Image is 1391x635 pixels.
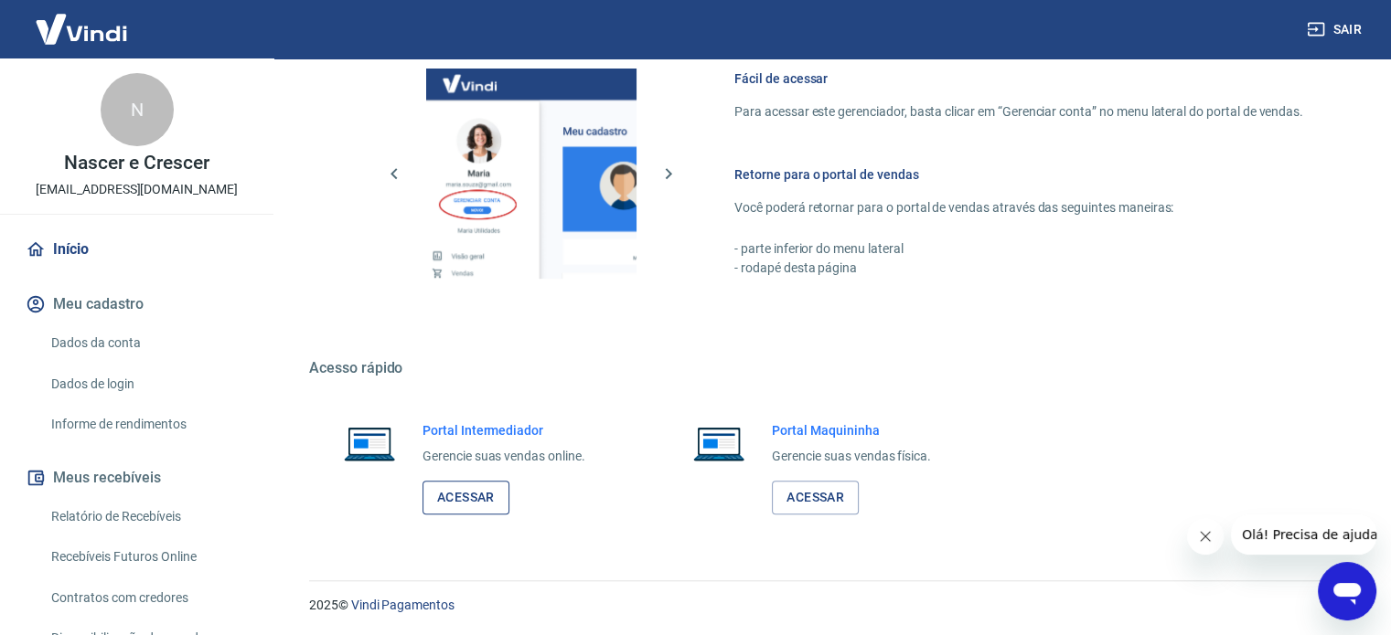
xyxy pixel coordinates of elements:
p: Para acessar este gerenciador, basta clicar em “Gerenciar conta” no menu lateral do portal de ven... [734,102,1303,122]
img: Vindi [22,1,141,57]
a: Dados da conta [44,324,251,362]
p: Você poderá retornar para o portal de vendas através das seguintes maneiras: [734,198,1303,217]
p: 2025 © [309,596,1347,615]
h6: Portal Intermediador [423,421,585,439]
p: [EMAIL_ADDRESS][DOMAIN_NAME] [36,180,238,199]
a: Acessar [423,481,509,514]
img: Imagem da dashboard mostrando o botão de gerenciar conta na sidebar no lado esquerdo [426,69,637,279]
p: - rodapé desta página [734,259,1303,278]
a: Dados de login [44,365,251,403]
h5: Acesso rápido [309,359,1347,377]
span: Olá! Precisa de ajuda? [11,13,154,27]
p: Nascer e Crescer [64,153,209,173]
button: Meus recebíveis [22,458,251,498]
a: Início [22,229,251,270]
img: Imagem de um notebook aberto [331,421,408,465]
h6: Fácil de acessar [734,69,1303,88]
iframe: Mensagem da empresa [1231,514,1376,555]
p: - parte inferior do menu lateral [734,239,1303,259]
div: N [101,73,174,146]
a: Vindi Pagamentos [351,598,455,612]
iframe: Botão para abrir a janela de mensagens [1318,562,1376,620]
a: Recebíveis Futuros Online [44,538,251,576]
p: Gerencie suas vendas online. [423,447,585,466]
p: Gerencie suas vendas física. [772,447,931,466]
button: Sair [1303,13,1369,47]
a: Acessar [772,481,859,514]
iframe: Fechar mensagem [1187,518,1224,555]
h6: Portal Maquininha [772,421,931,439]
a: Relatório de Recebíveis [44,498,251,535]
button: Meu cadastro [22,284,251,324]
a: Informe de rendimentos [44,406,251,443]
img: Imagem de um notebook aberto [680,421,757,465]
h6: Retorne para o portal de vendas [734,165,1303,184]
a: Contratos com credores [44,579,251,617]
